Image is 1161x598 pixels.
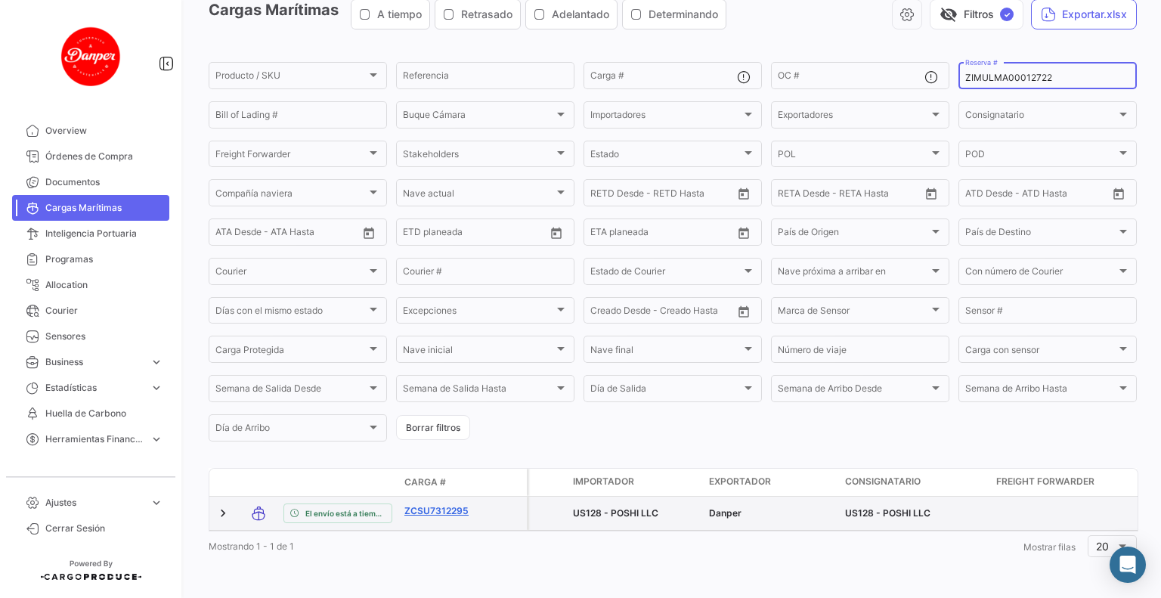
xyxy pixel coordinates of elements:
[529,469,567,496] datatable-header-cell: Carga Protegida
[661,308,729,318] input: Creado Hasta
[965,229,1116,240] span: País de Destino
[215,308,367,318] span: Días con el mismo estado
[150,381,163,395] span: expand_more
[628,229,696,240] input: Hasta
[404,476,446,489] span: Carga #
[590,268,741,279] span: Estado de Courier
[12,246,169,272] a: Programas
[272,229,340,240] input: ATA Hasta
[590,386,741,396] span: Día de Salida
[990,469,1141,496] datatable-header-cell: Freight Forwarder
[778,308,929,318] span: Marca de Sensor
[53,18,128,94] img: danper-logo.png
[816,190,884,200] input: Hasta
[12,298,169,324] a: Courier
[403,229,430,240] input: Desde
[839,469,990,496] datatable-header-cell: Consignatario
[965,347,1116,358] span: Carga con sensor
[920,182,943,205] button: Open calendar
[590,112,741,122] span: Importadores
[732,222,755,244] button: Open calendar
[778,151,929,162] span: POL
[209,541,294,552] span: Mostrando 1 - 1 de 1
[403,112,554,122] span: Buque Cámara
[12,195,169,221] a: Cargas Marítimas
[965,151,1116,162] span: POD
[590,347,741,358] span: Nave final
[398,469,489,495] datatable-header-cell: Carga #
[965,386,1116,396] span: Semana de Arribo Hasta
[45,381,144,395] span: Estadísticas
[573,475,634,488] span: Importador
[590,308,651,318] input: Creado Desde
[573,507,658,519] span: US128 - POSHI LLC
[358,222,380,244] button: Open calendar
[45,330,163,343] span: Sensores
[778,190,805,200] input: Desde
[441,229,509,240] input: Hasta
[45,304,163,318] span: Courier
[1110,547,1146,583] div: Abrir Intercom Messenger
[732,300,755,323] button: Open calendar
[461,7,512,22] span: Retrasado
[45,355,144,369] span: Business
[150,496,163,510] span: expand_more
[45,124,163,138] span: Overview
[965,268,1116,279] span: Con número de Courier
[778,112,929,122] span: Exportadores
[12,169,169,195] a: Documentos
[489,476,527,488] datatable-header-cell: Póliza
[45,253,163,266] span: Programas
[45,278,163,292] span: Allocation
[404,504,483,518] a: ZCSU7312295
[778,268,929,279] span: Nave próxima a arribar en
[45,175,163,189] span: Documentos
[215,73,367,83] span: Producto / SKU
[12,401,169,426] a: Huella de Carbono
[1096,540,1109,553] span: 20
[45,201,163,215] span: Cargas Marítimas
[12,118,169,144] a: Overview
[545,222,568,244] button: Open calendar
[12,221,169,246] a: Inteligencia Portuaria
[940,5,958,23] span: visibility_off
[1023,190,1091,200] input: ATD Hasta
[12,144,169,169] a: Órdenes de Compra
[965,112,1116,122] span: Consignatario
[240,476,277,488] datatable-header-cell: Modo de Transporte
[1000,8,1014,21] span: ✓
[215,268,367,279] span: Courier
[732,182,755,205] button: Open calendar
[215,425,367,435] span: Día de Arribo
[377,7,422,22] span: A tiempo
[215,151,367,162] span: Freight Forwarder
[845,475,921,488] span: Consignatario
[567,469,703,496] datatable-header-cell: Importador
[215,190,367,200] span: Compañía naviera
[996,475,1094,488] span: Freight Forwarder
[590,151,741,162] span: Estado
[45,227,163,240] span: Inteligencia Portuaria
[215,347,367,358] span: Carga Protegida
[396,415,470,440] button: Borrar filtros
[45,407,163,420] span: Huella de Carbono
[649,7,718,22] span: Determinando
[709,475,771,488] span: Exportador
[45,522,163,535] span: Cerrar Sesión
[403,308,554,318] span: Excepciones
[590,190,618,200] input: Desde
[215,506,231,521] a: Expand/Collapse Row
[845,507,930,519] span: US128 - POSHI LLC
[45,496,144,510] span: Ajustes
[403,386,554,396] span: Semana de Salida Hasta
[590,229,618,240] input: Desde
[403,151,554,162] span: Stakeholders
[1107,182,1130,205] button: Open calendar
[12,272,169,298] a: Allocation
[150,432,163,446] span: expand_more
[215,229,262,240] input: ATA Desde
[709,507,741,519] span: Danper
[403,190,554,200] span: Nave actual
[150,355,163,369] span: expand_more
[215,386,367,396] span: Semana de Salida Desde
